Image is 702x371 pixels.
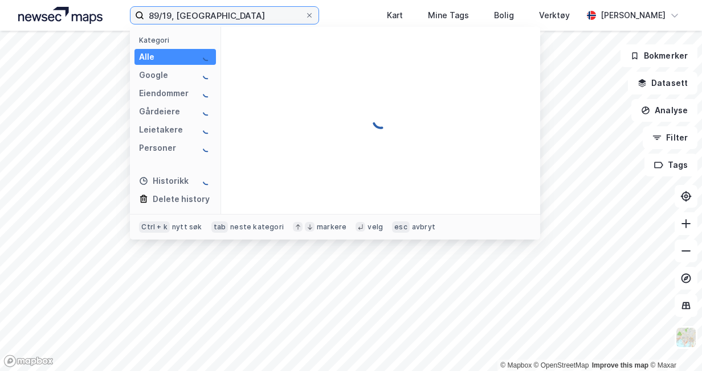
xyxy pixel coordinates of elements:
div: Eiendommer [139,86,189,100]
div: avbryt [412,222,435,232]
div: Delete history [153,192,210,206]
div: Mine Tags [428,9,469,22]
button: Analyse [631,99,697,122]
a: Mapbox homepage [3,354,54,368]
div: Bolig [494,9,514,22]
div: Kart [387,9,403,22]
div: velg [368,222,383,232]
div: Verktøy [539,9,570,22]
img: spinner.a6d8c91a73a9ac5275cf975e30b51cfb.svg [202,52,211,61]
div: Personer [139,141,176,155]
div: Alle [139,50,154,64]
img: spinner.a6d8c91a73a9ac5275cf975e30b51cfb.svg [202,107,211,116]
img: spinner.a6d8c91a73a9ac5275cf975e30b51cfb.svg [202,125,211,134]
div: tab [211,221,228,233]
div: markere [317,222,346,232]
div: Google [139,68,168,82]
img: spinner.a6d8c91a73a9ac5275cf975e30b51cfb.svg [202,143,211,152]
div: neste kategori [230,222,284,232]
img: spinner.a6d8c91a73a9ac5275cf975e30b51cfb.svg [372,112,390,130]
div: Ctrl + k [139,221,170,233]
button: Tags [644,154,697,176]
div: esc [392,221,410,233]
button: Datasett [628,72,697,94]
a: Mapbox [500,361,532,369]
a: OpenStreetMap [534,361,589,369]
div: Historikk [139,174,189,188]
a: Improve this map [592,361,648,369]
button: Filter [643,126,697,149]
input: Søk på adresse, matrikkel, gårdeiere, leietakere eller personer [144,7,305,24]
div: Gårdeiere [139,105,180,118]
div: Kategori [139,36,216,44]
div: Kontrollprogram for chat [645,316,702,371]
img: spinner.a6d8c91a73a9ac5275cf975e30b51cfb.svg [202,176,211,186]
div: nytt søk [172,222,202,232]
img: logo.a4113a55bc3d86da70a041830d287a7e.svg [18,7,103,24]
img: spinner.a6d8c91a73a9ac5275cf975e30b51cfb.svg [202,89,211,98]
div: [PERSON_NAME] [601,9,666,22]
iframe: Chat Widget [645,316,702,371]
img: spinner.a6d8c91a73a9ac5275cf975e30b51cfb.svg [202,71,211,80]
div: Leietakere [139,123,183,137]
button: Bokmerker [621,44,697,67]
